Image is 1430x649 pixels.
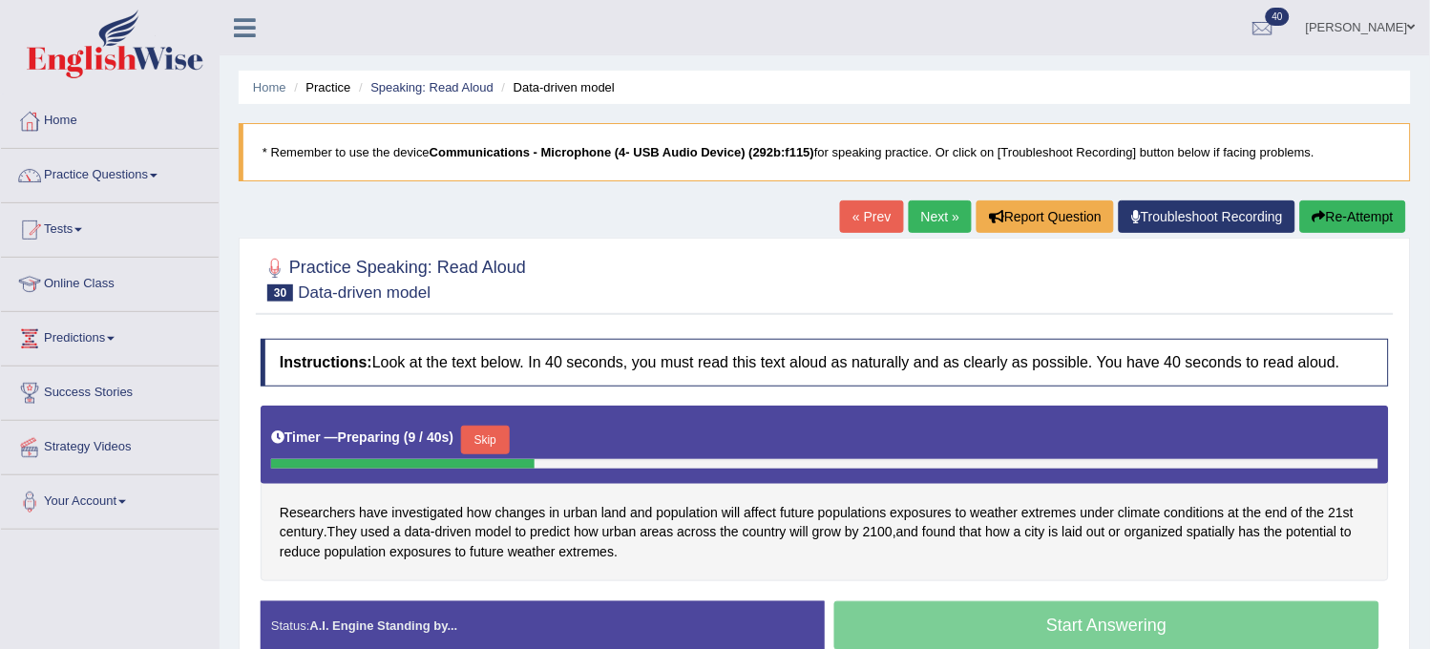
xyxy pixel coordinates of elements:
[1341,522,1353,542] span: Click to see word definition
[559,542,615,562] span: Click to see word definition
[959,522,981,542] span: Click to see word definition
[309,618,457,633] strong: A.I. Engine Standing by...
[280,503,355,523] span: Click to see word definition
[1266,503,1288,523] span: Click to see word definition
[1119,200,1295,233] a: Troubleshoot Recording
[239,123,1411,181] blockquote: * Remember to use the device for speaking practice. Or click on [Troubleshoot Recording] button b...
[404,429,409,445] b: (
[405,522,431,542] span: Click to see word definition
[677,522,716,542] span: Click to see word definition
[1021,503,1077,523] span: Click to see word definition
[780,503,814,523] span: Click to see word definition
[261,339,1389,387] h4: Look at the text below. In 40 seconds, you must read this text aloud as naturally and as clearly ...
[909,200,972,233] a: Next »
[289,78,350,96] li: Practice
[812,522,841,542] span: Click to see word definition
[261,406,1389,581] div: . - , .
[891,503,953,523] span: Click to see word definition
[267,284,293,302] span: 30
[1,312,219,360] a: Predictions
[745,503,777,523] span: Click to see word definition
[271,430,453,445] h5: Timer —
[1243,503,1261,523] span: Click to see word definition
[1239,522,1261,542] span: Click to see word definition
[325,542,387,562] span: Click to see word definition
[1264,522,1282,542] span: Click to see word definition
[790,522,809,542] span: Click to see word definition
[1,475,219,523] a: Your Account
[818,503,887,523] span: Click to see word definition
[721,522,739,542] span: Click to see word definition
[1,258,219,305] a: Online Class
[863,522,893,542] span: Click to see word definition
[1062,522,1083,542] span: Click to see word definition
[641,522,674,542] span: Click to see word definition
[461,426,509,454] button: Skip
[450,429,454,445] b: )
[261,254,526,302] h2: Practice Speaking: Read Aloud
[956,503,967,523] span: Click to see word definition
[1300,200,1406,233] button: Re-Attempt
[280,354,372,370] b: Instructions:
[977,200,1114,233] button: Report Question
[657,503,719,523] span: Click to see word definition
[1187,522,1235,542] span: Click to see word definition
[630,503,652,523] span: Click to see word definition
[1086,522,1104,542] span: Click to see word definition
[1266,8,1290,26] span: 40
[298,283,431,302] small: Data-driven model
[1,149,219,197] a: Practice Questions
[922,522,956,542] span: Click to see word definition
[392,503,464,523] span: Click to see word definition
[1292,503,1303,523] span: Click to see word definition
[467,503,492,523] span: Click to see word definition
[475,522,512,542] span: Click to see word definition
[359,503,388,523] span: Click to see word definition
[1014,522,1021,542] span: Click to see word definition
[361,522,389,542] span: Click to see word definition
[1049,522,1059,542] span: Click to see word definition
[1025,522,1045,542] span: Click to see word definition
[550,503,560,523] span: Click to see word definition
[393,522,401,542] span: Click to see word definition
[515,522,527,542] span: Click to see word definition
[1081,503,1115,523] span: Click to see word definition
[743,522,787,542] span: Click to see word definition
[971,503,1019,523] span: Click to see word definition
[455,542,467,562] span: Click to see word definition
[389,542,452,562] span: Click to see word definition
[280,522,324,542] span: Click to see word definition
[1229,503,1240,523] span: Click to see word definition
[1125,522,1184,542] span: Click to see word definition
[602,522,637,542] span: Click to see word definition
[1165,503,1225,523] span: Click to see word definition
[1287,522,1337,542] span: Click to see word definition
[1119,503,1161,523] span: Click to see word definition
[530,522,570,542] span: Click to see word definition
[1329,503,1354,523] span: Click to see word definition
[409,429,450,445] b: 9 / 40s
[430,145,814,159] b: Communications - Microphone (4- USB Audio Device) (292b:f115)
[497,78,615,96] li: Data-driven model
[845,522,859,542] span: Click to see word definition
[1,203,219,251] a: Tests
[1,366,219,414] a: Success Stories
[601,503,626,523] span: Click to see word definition
[280,542,321,562] span: Click to see word definition
[840,200,903,233] a: « Prev
[574,522,599,542] span: Click to see word definition
[253,80,286,94] a: Home
[1,421,219,469] a: Strategy Videos
[896,522,918,542] span: Click to see word definition
[986,522,1011,542] span: Click to see word definition
[338,429,400,445] b: Preparing
[470,542,504,562] span: Click to see word definition
[435,522,472,542] span: Click to see word definition
[722,503,740,523] span: Click to see word definition
[327,522,357,542] span: Click to see word definition
[1109,522,1121,542] span: Click to see word definition
[495,503,546,523] span: Click to see word definition
[508,542,556,562] span: Click to see word definition
[1,94,219,142] a: Home
[370,80,494,94] a: Speaking: Read Aloud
